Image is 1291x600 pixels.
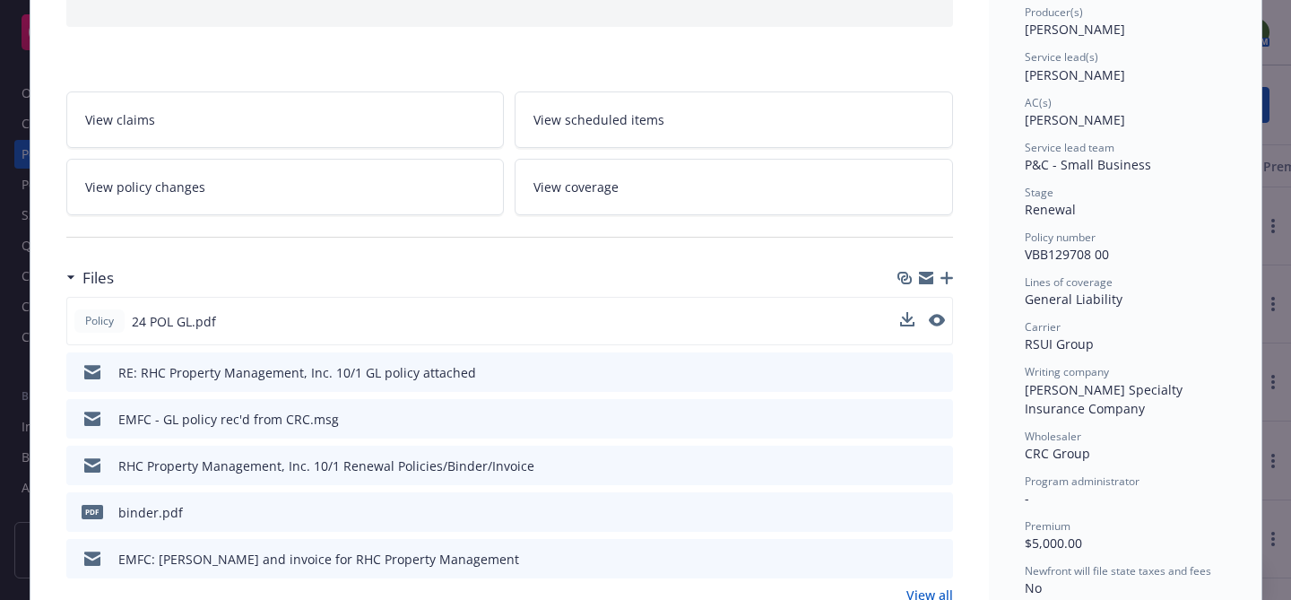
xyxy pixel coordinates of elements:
a: View policy changes [66,159,505,215]
a: View scheduled items [515,91,953,148]
span: Newfront will file state taxes and fees [1025,563,1211,578]
button: download file [901,550,915,569]
div: RHC Property Management, Inc. 10/1 Renewal Policies/Binder/Invoice [118,457,534,475]
span: VBB129708 00 [1025,246,1109,263]
a: View coverage [515,159,953,215]
button: preview file [930,457,946,475]
button: preview file [930,550,946,569]
span: View coverage [533,178,619,196]
div: Files [66,266,114,290]
span: Service lead(s) [1025,49,1098,65]
div: EMFC: [PERSON_NAME] and invoice for RHC Property Management [118,550,519,569]
div: binder.pdf [118,503,183,522]
span: 24 POL GL.pdf [132,312,216,331]
div: EMFC - GL policy rec'd from CRC.msg [118,410,339,429]
span: View claims [85,110,155,129]
span: - [1025,490,1029,507]
span: RSUI Group [1025,335,1094,352]
span: Program administrator [1025,474,1139,489]
button: download file [900,312,914,331]
button: preview file [930,503,946,522]
button: download file [901,410,915,429]
span: AC(s) [1025,95,1052,110]
span: Stage [1025,185,1053,200]
div: General Liability [1025,290,1226,309]
span: Wholesaler [1025,429,1081,444]
span: Premium [1025,518,1070,534]
span: View policy changes [85,178,205,196]
a: View claims [66,91,505,148]
span: Policy [82,313,117,329]
span: Carrier [1025,319,1061,335]
span: [PERSON_NAME] [1025,66,1125,83]
span: [PERSON_NAME] [1025,111,1125,128]
button: preview file [930,363,946,382]
span: $5,000.00 [1025,535,1082,552]
span: pdf [82,505,103,518]
span: View scheduled items [533,110,664,129]
button: download file [901,457,915,475]
span: Service lead team [1025,140,1114,155]
button: preview file [929,312,945,331]
span: Renewal [1025,201,1076,218]
span: [PERSON_NAME] Specialty Insurance Company [1025,381,1186,417]
span: Writing company [1025,364,1109,379]
span: No [1025,579,1042,596]
button: download file [900,312,914,326]
span: CRC Group [1025,445,1090,462]
span: Lines of coverage [1025,274,1113,290]
span: [PERSON_NAME] [1025,21,1125,38]
span: P&C - Small Business [1025,156,1151,173]
span: Policy number [1025,230,1096,245]
button: preview file [929,314,945,326]
button: preview file [930,410,946,429]
h3: Files [82,266,114,290]
span: Producer(s) [1025,4,1083,20]
div: RE: RHC Property Management, Inc. 10/1 GL policy attached [118,363,476,382]
button: download file [901,503,915,522]
button: download file [901,363,915,382]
